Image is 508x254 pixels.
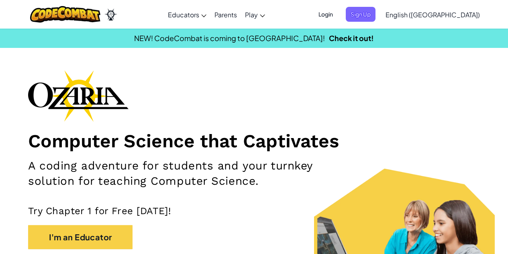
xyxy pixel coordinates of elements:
[241,4,269,25] a: Play
[346,7,375,22] button: Sign Up
[30,6,100,23] img: CodeCombat logo
[329,33,374,43] a: Check it out!
[386,10,480,19] span: English ([GEOGRAPHIC_DATA])
[28,70,129,122] img: Ozaria branding logo
[168,10,199,19] span: Educators
[245,10,258,19] span: Play
[314,7,338,22] button: Login
[28,225,133,249] button: I'm an Educator
[164,4,210,25] a: Educators
[134,33,325,43] span: NEW! CodeCombat is coming to [GEOGRAPHIC_DATA]!
[104,8,117,21] img: Ozaria
[28,205,480,217] p: Try Chapter 1 for Free [DATE]!
[28,130,480,152] h1: Computer Science that Captivates
[210,4,241,25] a: Parents
[382,4,484,25] a: English ([GEOGRAPHIC_DATA])
[28,158,331,189] h2: A coding adventure for students and your turnkey solution for teaching Computer Science.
